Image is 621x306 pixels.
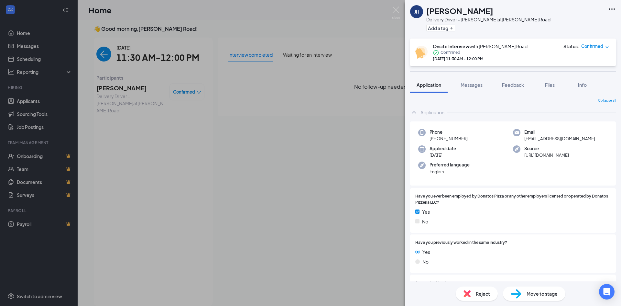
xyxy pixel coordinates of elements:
span: Application [417,82,441,88]
span: English [430,168,470,175]
button: PlusAdd a tag [426,25,455,31]
div: Open Intercom Messenger [599,284,615,300]
svg: ChevronUp [410,108,418,116]
span: Messages [461,82,483,88]
span: down [605,45,609,49]
div: JH [414,8,419,15]
span: Source [524,145,569,152]
span: Collapse all [598,98,616,103]
span: Have you ever been employed by Donatos Pizza or any other employers licensed or operated by Donat... [415,193,611,206]
div: Delivery Driver - [PERSON_NAME] at [PERSON_NAME] Road [426,16,550,23]
svg: Plus [450,26,453,30]
span: Preferred language [430,162,470,168]
svg: Ellipses [608,5,616,13]
h1: [PERSON_NAME] [426,5,493,16]
span: Move to stage [527,290,558,297]
span: No [422,218,428,225]
span: [EMAIL_ADDRESS][DOMAIN_NAME] [524,135,595,142]
span: Confirmed [581,43,603,50]
span: Applied date [430,145,456,152]
span: Confirmed [441,50,460,56]
span: [URL][DOMAIN_NAME] [524,152,569,158]
svg: CheckmarkCircle [433,50,439,56]
span: Email [524,129,595,135]
span: Yes [422,208,430,215]
div: Status : [563,43,579,50]
span: [PHONE_NUMBER] [430,135,468,142]
span: Feedback [502,82,524,88]
div: with [PERSON_NAME] Road [433,43,528,50]
div: [DATE] 11:30 AM - 12:00 PM [433,56,528,62]
span: Files [545,82,555,88]
span: Phone [430,129,468,135]
span: No [422,258,429,265]
span: Have you previously worked in the same industry? [415,240,507,246]
span: [DATE] [430,152,456,158]
span: Are you looking for a: [415,280,454,286]
span: Info [578,82,587,88]
span: Reject [476,290,490,297]
span: Yes [422,248,430,255]
b: Onsite Interview [433,43,469,49]
div: Application [420,109,444,116]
